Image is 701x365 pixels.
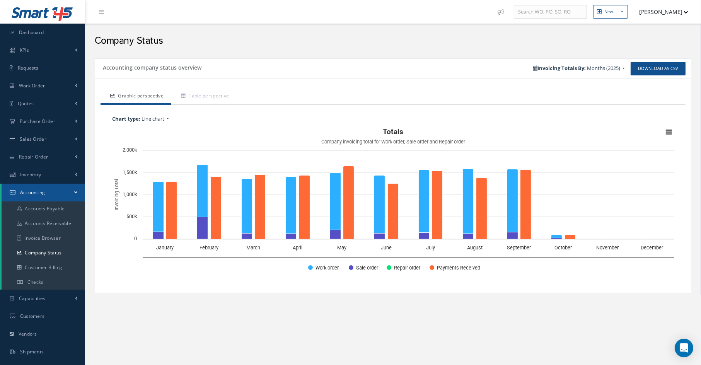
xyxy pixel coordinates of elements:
[153,165,650,239] g: Work order, bar series 1 of 4 with 12 bars. X axis, categories.
[321,139,466,145] text: Company invoicing total for Work order, Sale order and Repair order
[2,275,85,290] a: Checks
[19,29,44,36] span: Dashboard
[387,264,421,271] button: Show Repair order
[286,177,297,234] path: April, 1,281,441.56. Work order.
[112,115,140,122] b: Chart type:
[19,82,45,89] span: Work Order
[381,245,392,251] text: June
[19,331,37,337] span: Vendors
[551,235,562,238] path: October, 72,270.16. Work order.
[383,127,404,136] text: Totals
[432,171,443,239] path: July, 1,540,462.03. Payments Received.
[114,179,119,210] text: Invoicing Total
[20,47,29,53] span: KPIs
[20,313,45,319] span: Customers
[604,9,613,15] div: New
[20,118,55,125] span: Purchase Order
[514,5,587,19] input: Search WO, PO, SO, RO
[374,234,385,239] path: June, 130,958. Sale order.
[507,169,518,232] path: September, 1,425,779. Work order.
[2,201,85,216] a: Accounts Payable
[641,245,663,251] text: December
[108,113,678,125] a: Chart type: Line chart
[463,169,474,234] path: August, 1,461,206. Work order.
[463,234,474,239] path: August, 120,900. Sale order.
[156,245,174,251] text: January
[565,235,576,239] path: October, 90,663. Payments Received.
[2,231,85,246] a: Invoice Browser
[520,170,531,239] path: September, 1,570,346.47. Payments Received.
[200,245,218,251] text: February
[242,179,252,234] path: March, 1,237,675.5. Work order.
[101,89,171,105] a: Graphic perspective
[533,65,586,72] b: Invoicing Totals By:
[126,213,137,219] text: 500k
[330,230,341,239] path: May, 209,010. Sale order.
[101,62,201,71] h5: Accounting company status overview
[246,245,260,251] text: March
[374,176,385,234] path: June, 1,303,770.65. Work order.
[153,182,164,232] path: January, 1,135,333.5. Work order.
[18,100,34,107] span: Quotes
[19,295,46,302] span: Capabilities
[596,245,619,251] text: November
[631,62,686,75] a: Download as CSV
[507,245,531,251] text: September
[20,348,44,355] span: Shipments
[95,35,691,47] h2: Company Status
[153,232,164,239] path: January, 160,940. Sale order.
[343,166,354,239] path: May, 1,645,866.82. Payments Received.
[529,63,629,74] a: Invoicing Totals By: Months (2025)
[593,5,628,19] button: New
[211,177,222,239] path: February, 1,412,603. Payments Received.
[20,171,41,178] span: Inventory
[293,245,302,251] text: April
[142,115,164,122] span: Line chart
[166,166,663,239] g: Payments Received, bar series 4 of 4 with 12 bars. X axis, categories.
[242,234,252,239] path: March, 122,992.5. Sale order.
[467,245,483,251] text: August
[134,235,137,241] text: 0
[20,136,46,142] span: Sales Order
[349,264,378,271] button: Show Sale order
[330,173,341,230] path: May, 1,287,463.38. Work order.
[255,175,266,239] path: March, 1,451,363.42. Payments Received.
[337,245,346,251] text: May
[507,232,518,239] path: September, 149,611. Sale order.
[476,178,487,239] path: August, 1,384,025.15. Payments Received.
[197,165,208,217] path: February, 1,185,702.42. Work order.
[388,184,399,239] path: June, 1,255,360.56. Payments Received.
[299,176,310,239] path: April, 1,439,948. Payments Received.
[20,189,45,196] span: Accounting
[419,233,430,239] path: July, 141,000. Sale order.
[2,184,85,201] a: Accounting
[430,264,479,271] button: Show Payments Received
[675,339,693,357] div: Open Intercom Messenger
[197,217,208,239] path: February, 493,240. Sale order.
[166,182,177,239] path: January, 1,293,712.5. Payments Received.
[108,125,678,279] svg: Interactive chart
[2,260,85,275] a: Customer Billing
[426,245,435,251] text: July
[663,126,674,137] button: View chart menu, Totals
[587,65,620,72] span: Months (2025)
[551,238,562,239] path: October, 22,433.2. Sale order.
[2,216,85,231] a: Accounts Receivable
[437,265,480,271] text: Payments Received
[123,169,137,175] text: 1,500k
[27,279,44,285] span: Checks
[108,125,678,279] div: Totals. Highcharts interactive chart.
[2,246,85,260] a: Company Status
[419,170,430,233] path: July, 1,418,273. Work order.
[171,89,237,105] a: Table perspective
[18,65,38,71] span: Requests
[554,245,572,251] text: October
[19,154,48,160] span: Repair Order
[123,191,137,197] text: 1,000k
[123,147,137,153] text: 2,000k
[632,4,688,19] button: [PERSON_NAME]
[286,234,297,239] path: April, 121,435. Sale order.
[308,264,340,271] button: Show Work order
